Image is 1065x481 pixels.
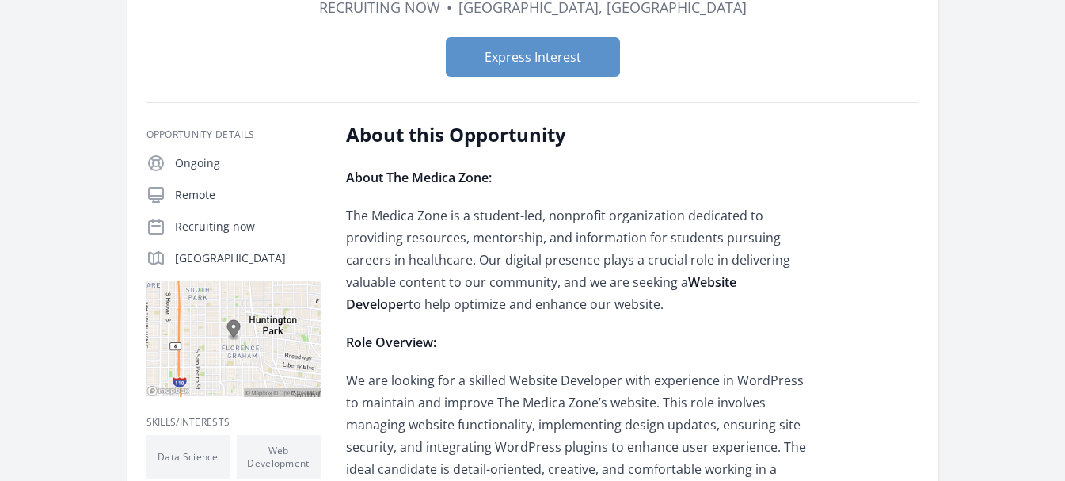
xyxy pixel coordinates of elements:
strong: About The Medica Zone: [346,169,492,186]
li: Data Science [146,435,230,479]
p: Recruiting now [175,219,321,235]
strong: Role Overview: [346,334,436,351]
p: The Medica Zone is a student-led, nonprofit organization dedicated to providing resources, mentor... [346,204,809,315]
h3: Opportunity Details [146,128,321,141]
button: Express Interest [446,37,620,77]
li: Web Development [237,435,321,479]
img: Map [146,281,321,397]
p: Remote [175,187,321,203]
h2: About this Opportunity [346,122,809,147]
h3: Skills/Interests [146,416,321,429]
p: Ongoing [175,155,321,171]
p: [GEOGRAPHIC_DATA] [175,250,321,266]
